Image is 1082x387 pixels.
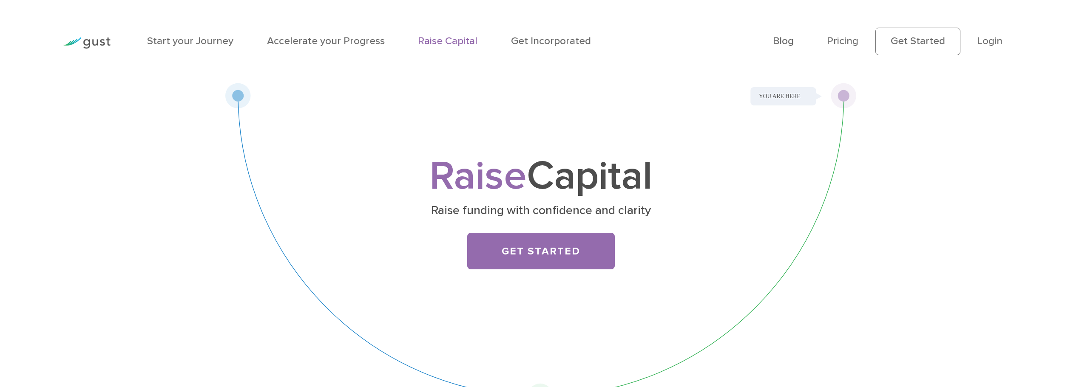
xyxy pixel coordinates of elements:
[977,35,1002,47] a: Login
[467,233,615,270] a: Get Started
[314,158,768,195] h1: Capital
[827,35,858,47] a: Pricing
[773,35,794,47] a: Blog
[875,28,960,55] a: Get Started
[267,35,385,47] a: Accelerate your Progress
[318,203,764,219] p: Raise funding with confidence and clarity
[63,37,111,49] img: Gust Logo
[418,35,477,47] a: Raise Capital
[511,35,591,47] a: Get Incorporated
[147,35,233,47] a: Start your Journey
[429,152,527,200] span: Raise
